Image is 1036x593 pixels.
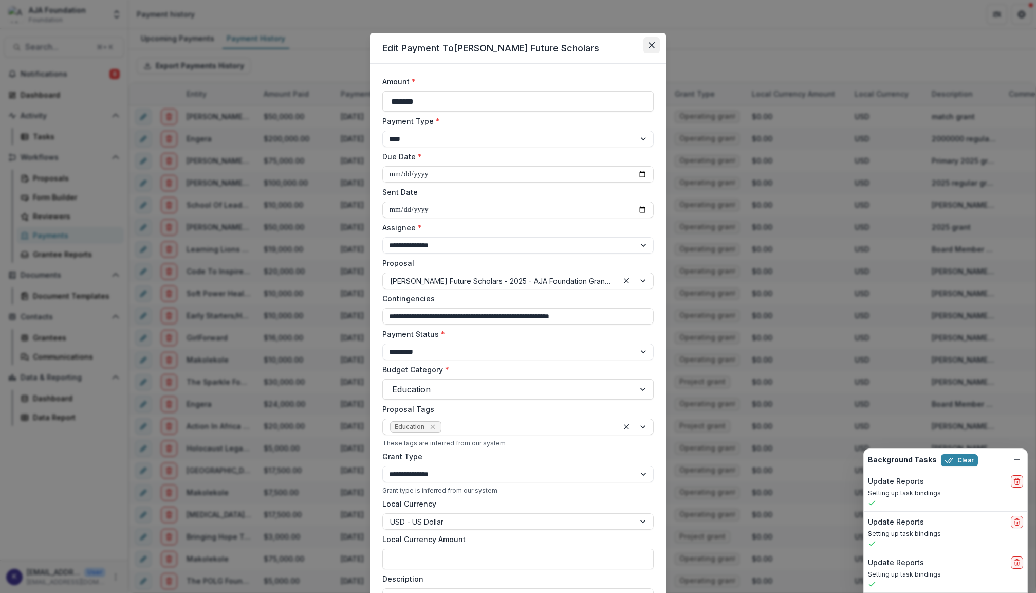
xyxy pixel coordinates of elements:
button: Clear [941,454,978,466]
label: Assignee [382,222,647,233]
button: Close [643,37,660,53]
span: Education [395,423,424,430]
p: Setting up task bindings [868,570,1023,579]
label: Payment Type [382,116,647,127]
div: Grant type is inferred from our system [382,487,654,494]
label: Description [382,573,647,584]
p: Setting up task bindings [868,529,1023,538]
button: delete [1011,556,1023,569]
h2: Update Reports [868,518,924,527]
label: Local Currency [382,498,436,509]
p: Setting up task bindings [868,489,1023,498]
button: Dismiss [1011,454,1023,466]
div: Clear selected options [620,421,633,433]
label: Budget Category [382,364,647,375]
h2: Update Reports [868,559,924,567]
h2: Background Tasks [868,456,937,464]
label: Sent Date [382,187,647,197]
label: Due Date [382,151,647,162]
button: delete [1011,516,1023,528]
div: Remove Education [428,422,438,432]
label: Amount [382,76,647,87]
header: Edit Payment To [PERSON_NAME] Future Scholars [370,33,666,64]
label: Contingencies [382,293,647,304]
label: Proposal Tags [382,404,647,415]
button: delete [1011,475,1023,488]
h2: Update Reports [868,477,924,486]
label: Local Currency Amount [382,534,647,545]
label: Grant Type [382,451,647,462]
div: These tags are inferred from our system [382,439,654,447]
label: Proposal [382,258,647,268]
label: Payment Status [382,329,647,339]
div: Clear selected options [620,275,633,287]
